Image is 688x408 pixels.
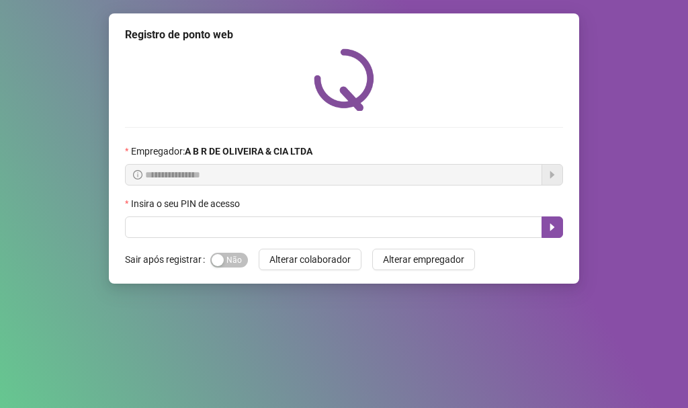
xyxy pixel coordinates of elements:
[547,222,558,233] span: caret-right
[314,48,374,111] img: QRPoint
[133,170,142,179] span: info-circle
[372,249,475,270] button: Alterar empregador
[125,27,563,43] div: Registro de ponto web
[125,196,249,211] label: Insira o seu PIN de acesso
[185,146,312,157] strong: A B R DE OLIVEIRA & CIA LTDA
[131,144,312,159] span: Empregador :
[125,249,210,270] label: Sair após registrar
[269,252,351,267] span: Alterar colaborador
[259,249,361,270] button: Alterar colaborador
[383,252,464,267] span: Alterar empregador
